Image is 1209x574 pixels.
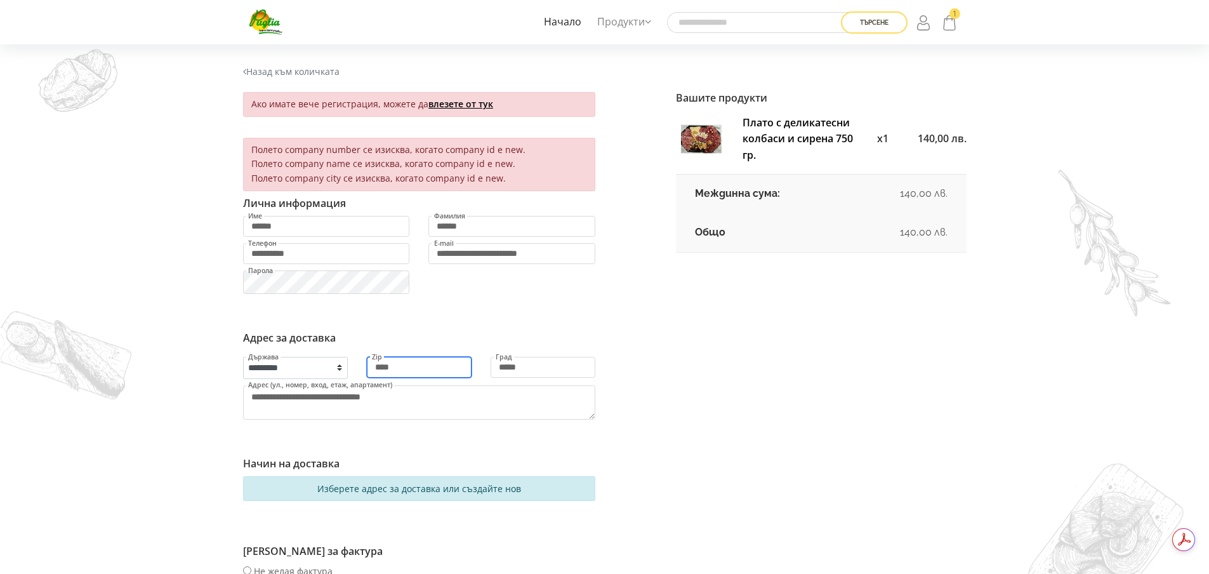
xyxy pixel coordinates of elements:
img: plato-s-delikatesni-kolbasi-i-sirena-750-gr-thumb.jpg [681,119,722,159]
td: 140,00 лв. [850,175,967,213]
div: Ако имате вече регистрация, можете да [243,92,595,117]
span: 140,00 лв. [918,131,967,145]
label: Парола [248,267,274,274]
span: x1 [877,131,889,145]
span: 1 [949,8,960,19]
div: Изберете адрес за доставка или създайте нов [251,482,586,496]
h6: Лична информация [243,197,595,210]
h6: Начин на доставка [243,458,595,470]
label: Име [248,213,263,220]
li: Полето company city се изисква, когато company id е new. [251,171,586,185]
li: Полето company number се изисква, когато company id е new. [251,143,586,157]
a: 1 [939,10,960,34]
label: Държава [248,354,279,361]
label: E-mail [433,240,454,247]
td: 140,00 лв. [850,213,967,252]
a: Продукти [594,8,654,37]
label: Телефон [248,240,277,247]
img: demo [38,49,117,112]
button: Търсене [841,11,908,34]
img: demo [1058,170,1171,317]
h6: [PERSON_NAME] за фактура [243,545,595,557]
label: Град [495,354,513,361]
a: Плато с деликатесни колбаси и сирена 750 гр. [743,116,853,162]
a: Назад към количката [243,65,340,79]
td: Междинна сума: [676,175,850,213]
a: Login [914,10,935,34]
a: влезете от тук [428,98,493,110]
a: Начало [541,8,585,37]
label: Фамилия [433,213,466,220]
input: Търсене в сайта [667,12,857,33]
h6: Адрес за доставка [243,332,595,344]
td: Общо [676,213,850,252]
li: Полето company name се изисква, когато company id е new. [251,157,586,171]
h6: Вашите продукти [676,92,967,104]
label: Адрес (ул., номер, вход, етаж, апартамент) [248,382,393,389]
label: Zip [371,354,383,361]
